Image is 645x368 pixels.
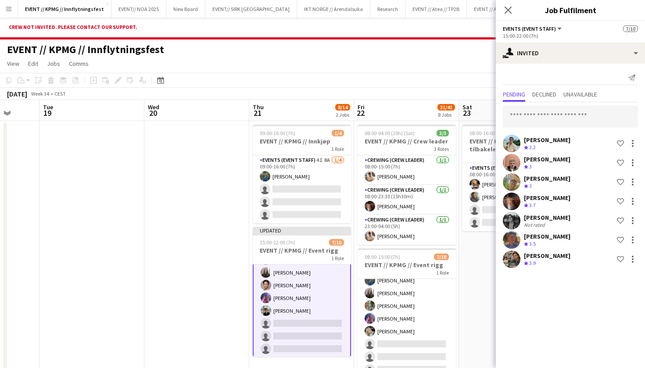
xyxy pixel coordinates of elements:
[365,130,415,136] span: 08:00-04:00 (20h) (Sat)
[496,43,645,64] div: Invited
[47,60,60,68] span: Jobs
[503,32,638,39] div: 15:00-22:00 (7h)
[469,130,505,136] span: 08:00-16:00 (8h)
[147,108,159,118] span: 20
[623,25,638,32] span: 7/10
[7,60,19,68] span: View
[358,125,456,245] app-job-card: 08:00-04:00 (20h) (Sat)3/3EVENT // KPMG // Crew leader3 RolesCrewing (Crew Leader)1/108:00-15:00 ...
[529,163,532,170] span: 3
[524,136,570,144] div: [PERSON_NAME]
[260,130,295,136] span: 09:00-16:00 (7h)
[43,58,64,69] a: Jobs
[532,91,556,97] span: Declined
[331,146,344,152] span: 1 Role
[358,137,456,145] h3: EVENT // KPMG // Crew leader
[253,125,351,223] app-job-card: 09:00-16:00 (7h)1/4EVENT // KPMG // Innkjøp1 RoleEvents (Event Staff)4I8A1/409:00-16:00 (7h)[PERS...
[434,254,449,260] span: 7/10
[111,0,166,18] button: EVENT// NOA 2025
[148,103,159,111] span: Wed
[524,252,570,260] div: [PERSON_NAME]
[524,232,570,240] div: [PERSON_NAME]
[4,58,23,69] a: View
[358,103,365,111] span: Fri
[29,90,51,97] span: Week 34
[529,144,536,150] span: 3.2
[253,137,351,145] h3: EVENT // KPMG // Innkjøp
[253,227,351,357] app-job-card: Updated15:00-22:00 (7h)7/10EVENT // KPMG // Event rigg1 Role15:00-22:00 (7h)[PERSON_NAME][PERSON_...
[332,130,344,136] span: 1/4
[365,254,400,260] span: 08:00-15:00 (7h)
[529,260,536,266] span: 3.9
[438,111,455,118] div: 8 Jobs
[329,239,344,246] span: 7/10
[356,108,365,118] span: 22
[436,269,449,276] span: 1 Role
[42,108,53,118] span: 19
[335,104,350,111] span: 8/14
[260,239,295,246] span: 15:00-22:00 (7h)
[524,194,570,202] div: [PERSON_NAME]
[297,0,370,18] button: IKT NORGE // Arendalsuka
[253,227,351,234] div: Updated
[434,146,449,152] span: 3 Roles
[524,155,570,163] div: [PERSON_NAME]
[462,163,561,231] app-card-role: Events (Event Staff)9A2/408:00-16:00 (8h)[PERSON_NAME][PERSON_NAME]
[437,130,449,136] span: 3/3
[524,222,547,228] div: Not rated
[462,125,561,231] app-job-card: 08:00-16:00 (8h)2/4EVENT // KPMG // tilbakelevering1 RoleEvents (Event Staff)9A2/408:00-16:00 (8h...
[253,212,351,358] app-card-role: 15:00-22:00 (7h)[PERSON_NAME][PERSON_NAME][PERSON_NAME][PERSON_NAME][PERSON_NAME][PERSON_NAME][PE...
[65,58,92,69] a: Comms
[358,185,456,215] app-card-role: Crewing (Crew Leader)1/108:00-23:30 (15h30m)[PERSON_NAME]
[251,108,264,118] span: 21
[7,43,164,56] h1: EVENT // KPMG // Innflytningsfest
[43,103,53,111] span: Tue
[461,108,472,118] span: 23
[467,0,551,18] button: EVENT // Atea Community 2025
[529,240,536,247] span: 3.5
[370,0,405,18] button: Research
[7,89,27,98] div: [DATE]
[496,4,645,16] h3: Job Fulfilment
[462,103,472,111] span: Sat
[253,247,351,254] h3: EVENT // KPMG // Event rigg
[253,155,351,223] app-card-role: Events (Event Staff)4I8A1/409:00-16:00 (7h)[PERSON_NAME]
[336,111,350,118] div: 2 Jobs
[18,0,111,18] button: EVENT // KPMG // Innflytningsfest
[166,0,205,18] button: New Board
[358,261,456,269] h3: EVENT // KPMG // Event rigg
[529,182,532,189] span: 3
[205,0,297,18] button: EVENT// SIRK [GEOGRAPHIC_DATA]
[54,90,66,97] div: CEST
[462,137,561,153] h3: EVENT // KPMG // tilbakelevering
[28,60,38,68] span: Edit
[529,202,536,208] span: 3.7
[253,103,264,111] span: Thu
[437,104,455,111] span: 31/41
[563,91,597,97] span: Unavailable
[524,214,570,222] div: [PERSON_NAME]
[503,91,525,97] span: Pending
[25,58,42,69] a: Edit
[358,215,456,245] app-card-role: Crewing (Crew Leader)1/123:00-04:00 (5h)[PERSON_NAME]
[331,255,344,261] span: 1 Role
[503,25,556,32] span: Events (Event Staff)
[69,60,89,68] span: Comms
[405,0,467,18] button: EVENT // Atea // TP2B
[524,175,570,182] div: [PERSON_NAME]
[503,25,563,32] button: Events (Event Staff)
[358,155,456,185] app-card-role: Crewing (Crew Leader)1/108:00-15:00 (7h)[PERSON_NAME]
